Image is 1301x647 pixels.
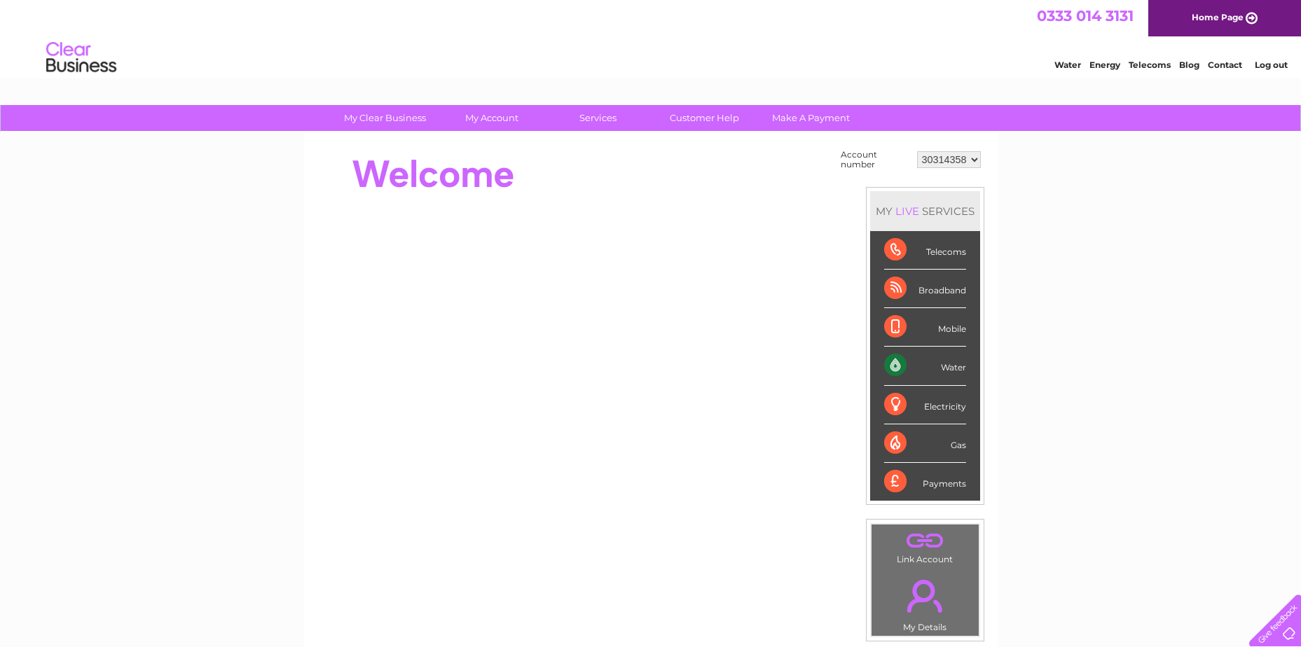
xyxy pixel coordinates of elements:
[1054,60,1081,70] a: Water
[884,424,966,463] div: Gas
[434,105,549,131] a: My Account
[1129,60,1171,70] a: Telecoms
[875,528,975,552] a: .
[875,571,975,620] a: .
[320,8,982,68] div: Clear Business is a trading name of Verastar Limited (registered in [GEOGRAPHIC_DATA] No. 3667643...
[884,270,966,308] div: Broadband
[884,231,966,270] div: Telecoms
[870,191,980,231] div: MY SERVICES
[647,105,762,131] a: Customer Help
[837,146,914,173] td: Account number
[753,105,869,131] a: Make A Payment
[327,105,443,131] a: My Clear Business
[871,524,979,568] td: Link Account
[46,36,117,79] img: logo.png
[884,463,966,501] div: Payments
[871,568,979,636] td: My Details
[1037,7,1134,25] a: 0333 014 3131
[1208,60,1242,70] a: Contact
[540,105,656,131] a: Services
[893,204,922,218] div: LIVE
[1089,60,1120,70] a: Energy
[1179,60,1199,70] a: Blog
[884,308,966,347] div: Mobile
[884,386,966,424] div: Electricity
[1255,60,1288,70] a: Log out
[884,347,966,385] div: Water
